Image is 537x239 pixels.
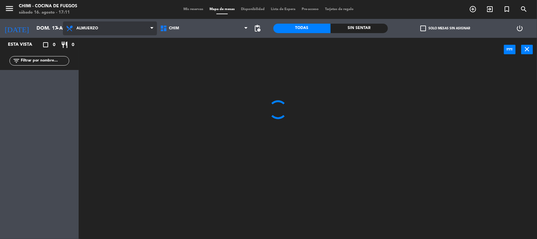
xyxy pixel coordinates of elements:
div: Esta vista [3,41,45,49]
div: Sin sentar [331,24,388,33]
i: search [520,5,528,13]
span: Mapa de mesas [206,8,238,11]
span: Mis reservas [180,8,206,11]
input: Filtrar por nombre... [20,57,69,64]
i: power_settings_new [516,25,523,32]
span: Almuerzo [76,26,98,31]
button: menu [5,4,14,15]
span: Tarjetas de regalo [322,8,357,11]
i: menu [5,4,14,13]
div: CHIMI - Cocina de Fuegos [19,3,77,9]
i: exit_to_app [486,5,494,13]
span: pending_actions [254,25,261,32]
label: Solo mesas sin asignar [420,26,470,31]
span: Chim [169,26,179,31]
span: 0 [53,41,55,49]
span: Disponibilidad [238,8,268,11]
i: close [523,45,531,53]
i: arrow_drop_down [54,25,61,32]
i: filter_list [13,57,20,65]
button: power_input [504,45,516,54]
i: crop_square [42,41,49,49]
span: 0 [72,41,74,49]
span: Lista de Espera [268,8,299,11]
i: power_input [506,45,514,53]
button: close [521,45,533,54]
span: Pre-acceso [299,8,322,11]
div: Todas [273,24,331,33]
i: add_circle_outline [469,5,477,13]
i: turned_in_not [503,5,511,13]
i: restaurant [61,41,68,49]
span: check_box_outline_blank [420,26,426,31]
div: sábado 16. agosto - 17:11 [19,9,77,16]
